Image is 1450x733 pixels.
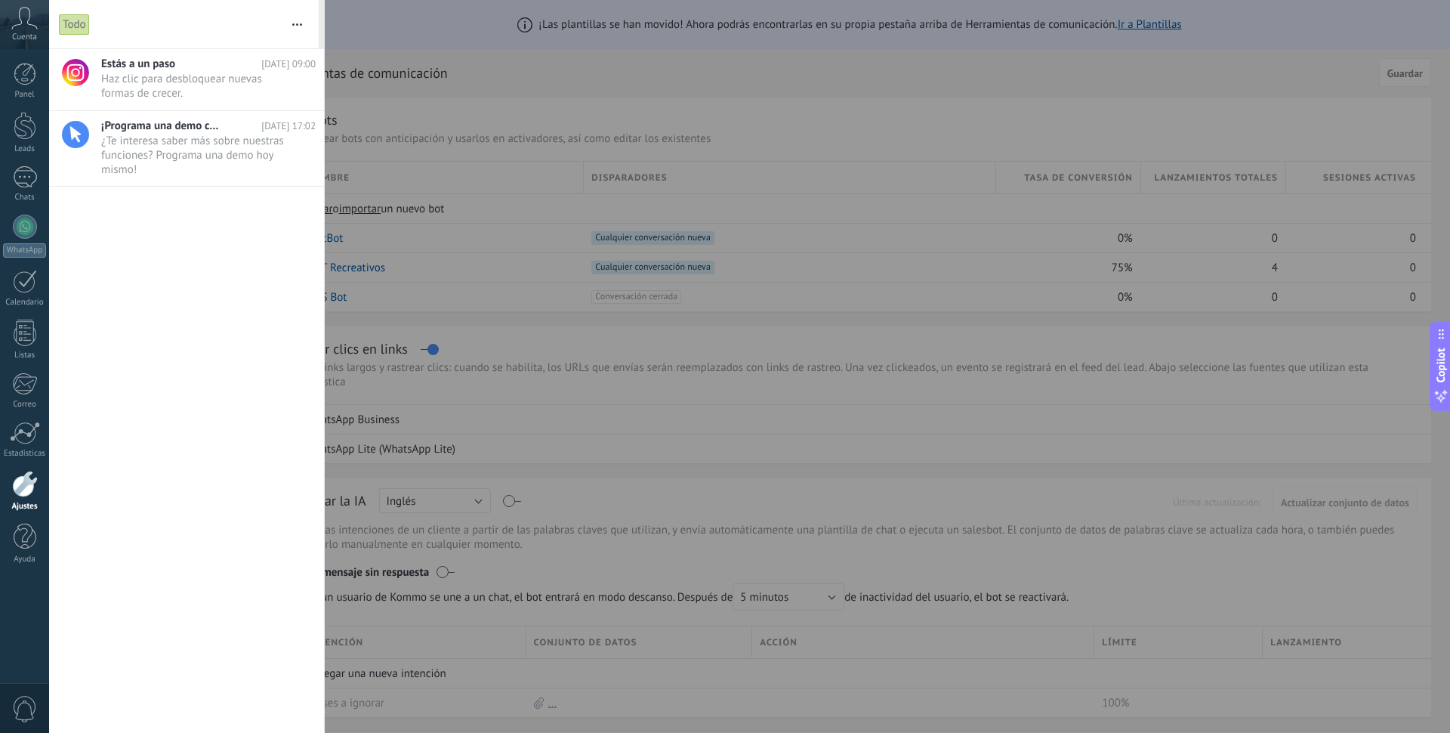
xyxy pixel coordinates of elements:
span: Cuenta [12,32,37,42]
div: WhatsApp [3,243,46,258]
span: Haz clic para desbloquear nuevas formas de crecer. [101,72,287,101]
div: Ajustes [3,502,47,512]
span: Copilot [1433,348,1448,383]
div: Ayuda [3,555,47,564]
div: Listas [3,351,47,360]
div: Calendario [3,298,47,308]
a: ¡Programa una demo con un experto! [DATE] 17:02 ¿Te interesa saber más sobre nuestras funciones? ... [49,111,324,186]
div: Chats [3,193,47,203]
span: ¡Programa una demo con un experto! [101,119,222,133]
div: Correo [3,400,47,410]
div: Leads [3,144,47,154]
span: [DATE] 09:00 [261,57,316,71]
span: ¿Te interesa saber más sobre nuestras funciones? Programa una demo hoy mismo! [101,134,287,176]
div: Panel [3,90,47,100]
span: [DATE] 17:02 [261,119,316,133]
span: Estás a un paso [101,57,175,71]
div: Todo [59,14,90,36]
div: Estadísticas [3,449,47,459]
a: Estás a un paso [DATE] 09:00 Haz clic para desbloquear nuevas formas de crecer. [49,49,324,110]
